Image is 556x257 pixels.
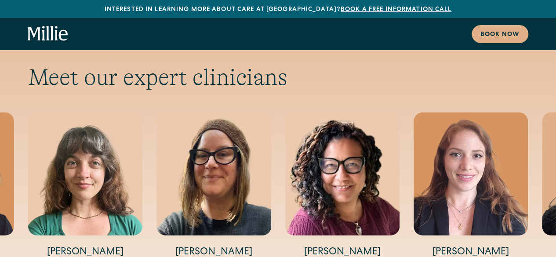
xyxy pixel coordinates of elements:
[28,64,528,91] h2: Meet our expert clinicians
[472,25,528,43] a: Book now
[28,26,68,42] a: home
[341,7,451,13] a: Book a free information call
[480,30,520,40] div: Book now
